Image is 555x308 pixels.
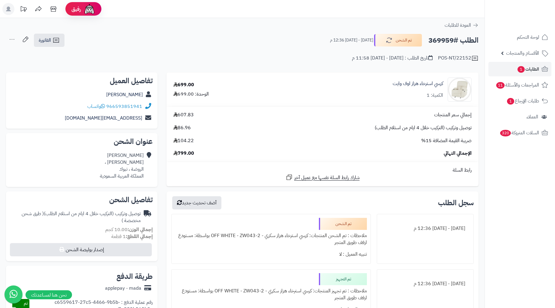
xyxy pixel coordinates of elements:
small: 1 قطعة [111,233,153,240]
a: تحديثات المنصة [16,3,31,17]
span: توصيل وتركيب (التركيب خلال 4 ايام من استلام الطلب) [375,124,472,131]
div: رابط السلة [169,167,476,174]
h2: عنوان الشحن [11,138,153,145]
a: الفاتورة [34,34,64,47]
span: 320 [500,130,511,136]
h2: طريقة الدفع [116,273,153,280]
span: لوحة التحكم [517,33,539,41]
span: الإجمالي النهائي [444,150,472,157]
a: [EMAIL_ADDRESS][DOMAIN_NAME] [65,114,142,122]
button: أضف تحديث جديد [172,196,221,209]
span: رفيق [71,5,81,13]
div: تم الشحن [319,218,367,230]
div: ملاحظات : تم الشحن المنتجات: كرسي استرخاء هزاز سكري - OFF WHITE - ZW043-2 بواسطة: مستودع ارفف طوي... [175,230,367,249]
span: إجمالي سعر المنتجات [434,111,472,118]
span: الفاتورة [39,37,51,44]
span: 1 [517,66,525,73]
span: ( طرق شحن مخصصة ) [22,210,141,224]
a: العودة للطلبات [445,22,478,29]
div: الوحدة: 699.00 [173,91,209,98]
span: الأقسام والمنتجات [506,49,539,57]
button: تم الشحن [374,34,422,47]
h3: سجل الطلب [438,199,474,206]
div: تنبيه العميل : لا [175,249,367,260]
a: كرسي استرخاء هزاز اوف وايت [393,80,443,87]
span: 1 [507,98,514,105]
div: 699.00 [173,81,194,88]
span: السلات المتروكة [499,129,539,137]
div: [DATE] - [DATE] 12:36 م [381,223,470,234]
h2: تفاصيل العميل [11,77,153,84]
a: العملاء [488,110,551,124]
small: 10.00 كجم [105,226,153,233]
div: POS-NT/22152 [438,55,478,62]
a: شارك رابط السلة نفسها مع عميل آخر [286,174,360,181]
span: العودة للطلبات [445,22,471,29]
span: 11 [496,82,505,89]
div: الكمية: 1 [427,92,443,99]
span: 607.83 [173,111,194,118]
a: المراجعات والأسئلة11 [488,78,551,92]
div: [PERSON_NAME] [PERSON_NAME] ، الروضة ، تبوك المملكة العربية السعودية [100,152,144,179]
img: 1737964704-110102050045-90x90.jpg [448,78,471,102]
span: 799.00 [173,150,194,157]
a: [PERSON_NAME] [106,91,143,98]
a: طلبات الإرجاع1 [488,94,551,108]
a: السلات المتروكة320 [488,126,551,140]
span: شارك رابط السلة نفسها مع عميل آخر [294,174,360,181]
span: الطلبات [517,65,539,73]
strong: إجمالي القطع: [126,233,153,240]
strong: إجمالي الوزن: [127,226,153,233]
div: [DATE] - [DATE] 12:36 م [381,278,470,290]
a: لوحة التحكم [488,30,551,44]
div: ملاحظات : تم تجهيز المنتجات: كرسي استرخاء هزاز سكري - OFF WHITE - ZW043-2 بواسطة: مستودع ارفف طوي... [175,285,367,304]
span: طلبات الإرجاع [506,97,539,105]
small: [DATE] - [DATE] 12:36 م [330,37,373,43]
span: العملاء [526,113,538,121]
div: applepay - mada [105,285,141,292]
span: المراجعات والأسئلة [496,81,539,89]
h2: الطلب #369959 [428,34,478,47]
span: 86.96 [173,124,191,131]
a: الطلبات1 [488,62,551,76]
div: تاريخ الطلب : [DATE] - [DATE] 11:58 م [352,55,433,62]
span: 104.22 [173,137,194,144]
a: 966593851941 [106,103,142,110]
span: ضريبة القيمة المضافة 15% [421,137,472,144]
div: توصيل وتركيب (التركيب خلال 4 ايام من استلام الطلب) [11,210,141,224]
a: واتساب [87,103,105,110]
img: ai-face.png [83,3,95,15]
h2: تفاصيل الشحن [11,196,153,203]
div: تم التجهيز [319,273,367,285]
button: إصدار بوليصة الشحن [10,243,152,256]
